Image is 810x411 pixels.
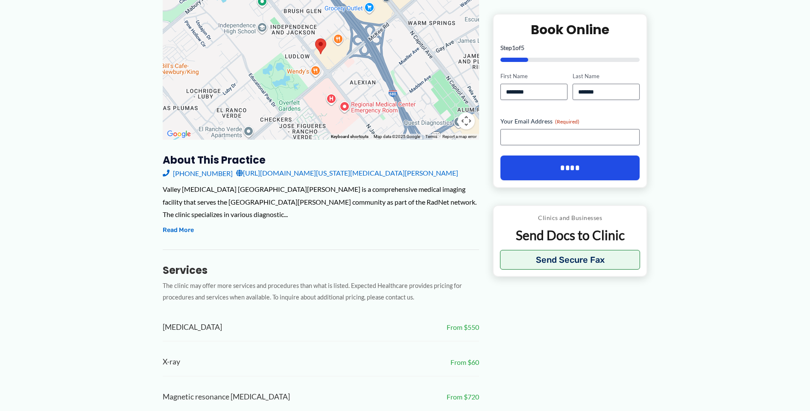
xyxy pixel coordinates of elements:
span: X-ray [163,355,180,369]
a: [URL][DOMAIN_NAME][US_STATE][MEDICAL_DATA][PERSON_NAME] [236,167,458,179]
a: Open this area in Google Maps (opens a new window) [165,129,193,140]
span: From $550 [447,321,479,334]
p: The clinic may offer more services and procedures than what is listed. Expected Healthcare provid... [163,280,479,303]
span: From $60 [450,356,479,369]
span: From $720 [447,390,479,403]
button: Keyboard shortcuts [331,134,368,140]
span: 5 [521,44,524,51]
a: Terms (opens in new tab) [425,134,437,139]
p: Send Docs to Clinic [500,227,640,244]
h3: Services [163,264,479,277]
span: (Required) [555,118,579,125]
h3: About this practice [163,153,479,167]
button: Map camera controls [458,112,475,129]
span: Magnetic resonance [MEDICAL_DATA] [163,390,290,404]
h2: Book Online [500,21,640,38]
span: [MEDICAL_DATA] [163,320,222,335]
label: Your Email Address [500,117,640,126]
img: Google [165,129,193,140]
button: Send Secure Fax [500,250,640,270]
p: Step of [500,45,640,51]
p: Clinics and Businesses [500,212,640,223]
label: First Name [500,72,567,80]
a: Report a map error [442,134,477,139]
button: Read More [163,225,194,235]
span: Map data ©2025 Google [374,134,420,139]
span: 1 [512,44,515,51]
a: [PHONE_NUMBER] [163,167,233,179]
label: Last Name [573,72,640,80]
div: Valley [MEDICAL_DATA] [GEOGRAPHIC_DATA][PERSON_NAME] is a comprehensive medical imaging facility ... [163,183,479,221]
